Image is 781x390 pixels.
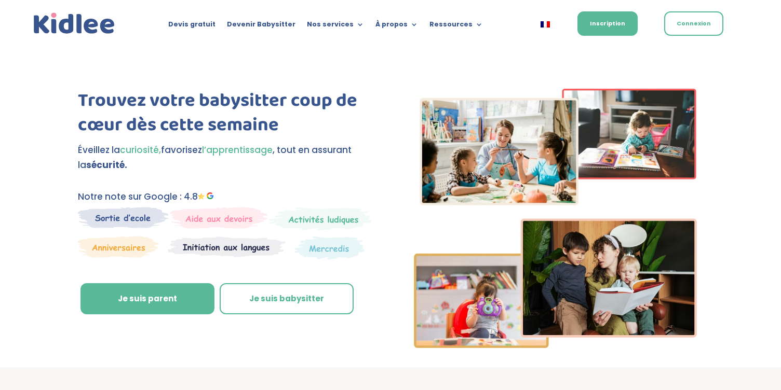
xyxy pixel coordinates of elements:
[168,21,216,32] a: Devis gratuit
[294,236,365,260] img: Thematique
[269,207,372,231] img: Mercredi
[86,159,127,171] strong: sécurité.
[541,21,550,27] img: Français
[414,339,697,351] picture: Imgs-2
[227,21,295,32] a: Devenir Babysitter
[78,143,373,173] p: Éveillez la favorisez , tout en assurant la
[78,207,169,228] img: Sortie decole
[31,10,117,37] a: Kidlee Logo
[168,236,286,258] img: Atelier thematique
[202,144,273,156] span: l’apprentissage
[170,207,268,229] img: weekends
[577,11,638,36] a: Inscription
[664,11,723,36] a: Connexion
[429,21,483,32] a: Ressources
[78,89,373,143] h1: Trouvez votre babysitter coup de cœur dès cette semaine
[78,236,159,258] img: Anniversaire
[120,144,161,156] span: curiosité,
[220,283,354,314] a: Je suis babysitter
[375,21,418,32] a: À propos
[307,21,364,32] a: Nos services
[80,283,214,314] a: Je suis parent
[31,10,117,37] img: logo_kidlee_bleu
[78,189,373,204] p: Notre note sur Google : 4.8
